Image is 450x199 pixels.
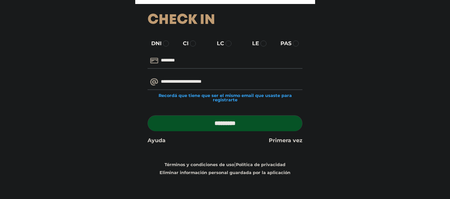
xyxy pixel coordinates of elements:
[143,160,307,176] div: |
[160,170,290,175] a: Eliminar información personal guardada por la aplicación
[236,162,285,167] a: Política de privacidad
[177,40,189,48] label: CI
[148,93,302,102] small: Recordá que tiene que ser el mismo email que usaste para registrarte
[246,40,259,48] label: LE
[211,40,224,48] label: LC
[148,12,302,29] h1: Check In
[145,40,162,48] label: DNI
[269,137,302,145] a: Primera vez
[148,137,166,145] a: Ayuda
[274,40,291,48] label: PAS
[165,162,234,167] a: Términos y condiciones de uso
